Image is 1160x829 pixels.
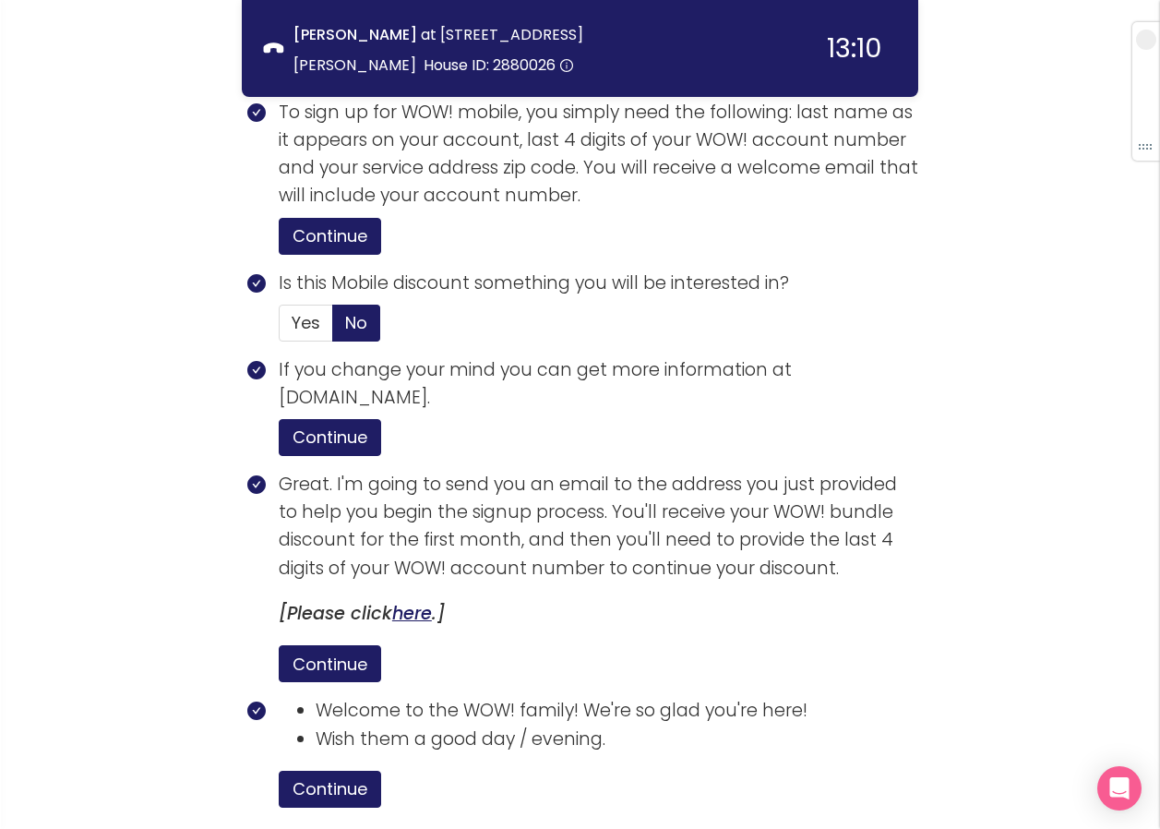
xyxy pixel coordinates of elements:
button: Continue [279,419,381,456]
p: Is this Mobile discount something you will be interested in? [279,270,918,297]
span: at [STREET_ADDRESS][PERSON_NAME] [293,24,583,76]
span: Yes [292,311,320,334]
div: Open Intercom Messenger [1097,766,1142,811]
button: Continue [279,645,381,682]
span: phone [264,40,283,59]
span: House ID: 2880026 [424,54,556,76]
li: Welcome to the WOW! family! We're so glad you're here! [316,697,918,725]
p: Great. I'm going to send you an email to the address you just provided to help you begin the sign... [279,471,918,583]
button: Continue [279,771,381,808]
strong: [PERSON_NAME] [293,24,417,45]
span: check-circle [247,103,266,122]
a: here [392,601,432,626]
p: To sign up for WOW! mobile, you simply need the following: last name as it appears on your accoun... [279,99,918,210]
span: check-circle [247,274,266,293]
span: No [345,311,367,334]
span: check-circle [247,702,266,720]
li: Wish them a good day / evening. [316,726,918,753]
button: Continue [279,218,381,255]
span: check-circle [247,475,266,494]
i: [Please click .] [279,601,445,626]
span: check-circle [247,361,266,379]
p: If you change your mind you can get more information at [DOMAIN_NAME]. [279,356,918,412]
div: 13:10 [827,35,881,62]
